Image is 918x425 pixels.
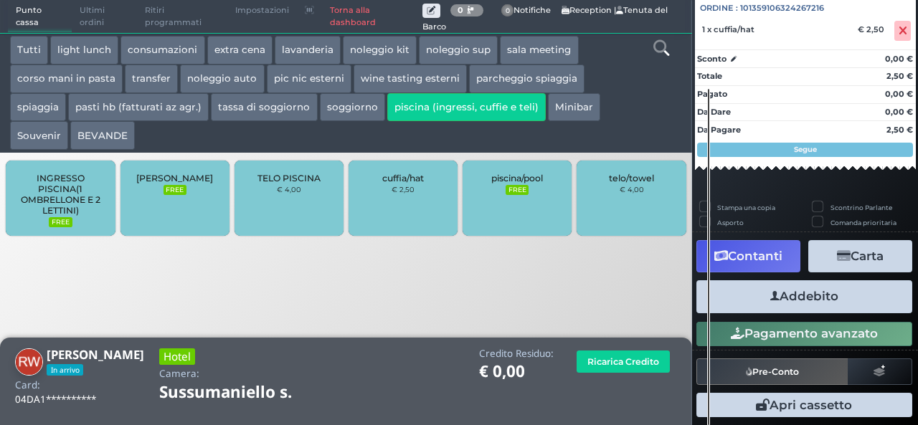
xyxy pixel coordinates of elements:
span: Ultimi ordini [72,1,137,33]
span: Impostazioni [227,1,297,21]
button: Contanti [696,240,800,272]
span: [PERSON_NAME] [136,173,213,183]
button: BEVANDE [70,121,135,150]
span: TELO PISCINA [257,173,321,183]
strong: 0,00 € [885,107,913,117]
button: noleggio auto [180,65,264,93]
button: tassa di soggiorno [211,93,317,122]
img: ralf willi clemens [15,348,43,376]
h1: € 0,00 [479,363,554,381]
h4: Card: [15,380,40,391]
span: cuffia/hat [382,173,424,183]
strong: Da Pagare [697,125,741,135]
strong: 0,00 € [885,89,913,99]
strong: Pagato [697,89,727,99]
h1: Sussumaniello s. [159,383,332,401]
small: € 2,50 [392,185,415,194]
button: Apri cassetto [696,393,912,417]
label: Asporto [717,218,744,227]
small: FREE [164,185,186,195]
button: pic nic esterni [267,65,351,93]
button: sala meeting [500,36,578,65]
span: 101359106324267216 [740,2,824,14]
button: Ricarica Credito [577,350,670,373]
strong: 2,50 € [886,125,913,135]
label: Comanda prioritaria [831,218,896,227]
button: Addebito [696,280,912,312]
button: Tutti [10,36,48,65]
button: piscina (ingressi, cuffie e teli) [387,93,546,122]
span: telo/towel [609,173,654,183]
h4: Credito Residuo: [479,348,554,359]
button: lavanderia [275,36,341,65]
small: € 4,00 [277,185,301,194]
h4: Camera: [159,368,199,379]
h3: Hotel [159,348,195,365]
small: FREE [49,217,72,227]
button: transfer [125,65,178,93]
button: Pre-Conto [696,358,848,384]
a: Torna alla dashboard [322,1,422,33]
span: 0 [501,4,514,17]
button: noleggio kit [343,36,417,65]
span: Ritiri programmati [137,1,227,33]
strong: Totale [697,71,722,81]
span: 1 x cuffia/hat [702,24,754,34]
button: pasti hb (fatturati az agr.) [68,93,209,122]
button: spiaggia [10,93,66,122]
button: wine tasting esterni [354,65,467,93]
button: extra cena [207,36,273,65]
span: Ordine : [700,2,738,14]
span: piscina/pool [491,173,543,183]
button: Souvenir [10,121,68,150]
button: Minibar [548,93,600,122]
div: € 2,50 [856,24,891,34]
strong: Segue [794,145,817,154]
b: [PERSON_NAME] [47,346,144,363]
small: FREE [506,185,529,195]
b: 0 [458,5,463,15]
span: In arrivo [47,364,83,376]
strong: 2,50 € [886,71,913,81]
small: € 4,00 [620,185,644,194]
button: parcheggio spiaggia [469,65,585,93]
button: Pagamento avanzato [696,322,912,346]
label: Stampa una copia [717,203,775,212]
button: Carta [808,240,912,272]
button: soggiorno [320,93,385,122]
button: light lunch [50,36,118,65]
span: INGRESSO PISCINA(1 OMBRELLONE E 2 LETTINI) [18,173,103,216]
label: Scontrino Parlante [831,203,892,212]
strong: 0,00 € [885,54,913,64]
button: noleggio sup [419,36,498,65]
strong: Da Dare [697,107,731,117]
span: Punto cassa [8,1,72,33]
button: corso mani in pasta [10,65,123,93]
button: consumazioni [120,36,204,65]
strong: Sconto [697,53,727,65]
